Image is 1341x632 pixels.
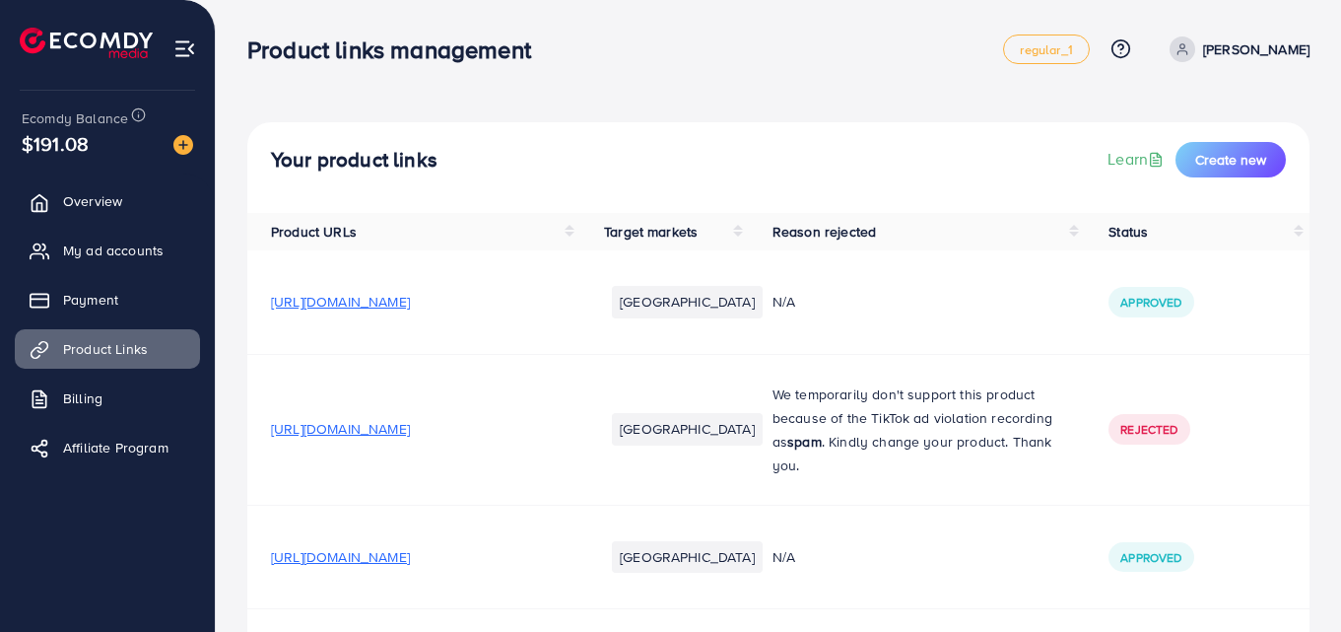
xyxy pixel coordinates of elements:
span: Target markets [604,222,698,242]
a: My ad accounts [15,231,200,270]
span: N/A [772,292,795,312]
span: Approved [1120,294,1181,311]
span: Rejected [1120,421,1177,438]
span: Payment [63,290,118,310]
a: Billing [15,379,200,418]
li: [GEOGRAPHIC_DATA] [612,541,763,573]
li: [GEOGRAPHIC_DATA] [612,286,763,317]
span: Billing [63,388,102,408]
span: Affiliate Program [63,438,168,457]
a: Payment [15,280,200,319]
span: [URL][DOMAIN_NAME] [271,419,410,439]
a: Overview [15,181,200,221]
strong: spam [787,432,822,452]
img: menu [173,37,196,60]
li: [GEOGRAPHIC_DATA] [612,413,763,445]
span: Ecomdy Balance [22,108,128,128]
span: regular_1 [1020,43,1072,56]
a: regular_1 [1003,35,1089,64]
span: Reason rejected [772,222,876,242]
a: Product Links [15,329,200,369]
span: Overview [63,191,122,211]
h4: Your product links [271,148,437,173]
h3: Product links management [247,35,547,64]
span: Approved [1120,549,1181,566]
button: Create new [1175,142,1286,177]
span: $191.08 [22,129,89,158]
p: We temporarily don't support this product because of the TikTok ad violation recording as . Kindl... [772,383,1062,477]
span: My ad accounts [63,241,164,260]
span: Create new [1195,150,1266,170]
span: Product URLs [271,222,357,242]
a: [PERSON_NAME] [1162,36,1309,62]
img: logo [20,28,153,58]
a: Affiliate Program [15,428,200,467]
span: Status [1108,222,1148,242]
span: N/A [772,547,795,567]
span: [URL][DOMAIN_NAME] [271,292,410,312]
span: [URL][DOMAIN_NAME] [271,547,410,567]
span: Product Links [63,339,148,359]
p: [PERSON_NAME] [1203,37,1309,61]
a: Learn [1107,148,1168,171]
img: image [173,135,193,155]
